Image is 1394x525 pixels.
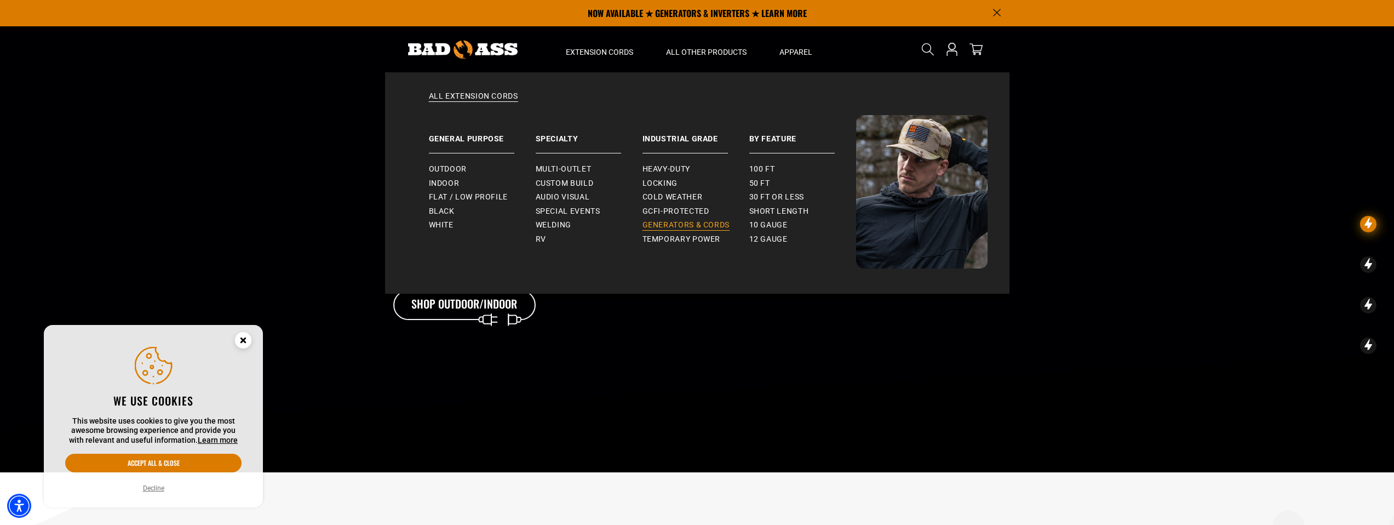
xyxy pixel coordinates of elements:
a: General Purpose [429,115,536,153]
summary: All Other Products [650,26,763,72]
span: Short Length [749,207,809,216]
span: 12 gauge [749,235,788,244]
span: Black [429,207,455,216]
a: Flat / Low Profile [429,190,536,204]
span: Flat / Low Profile [429,192,508,202]
span: Generators & Cords [642,220,730,230]
a: Audio Visual [536,190,642,204]
a: 30 ft or less [749,190,856,204]
a: Open this option [943,26,961,72]
a: Generators & Cords [642,218,749,232]
a: Locking [642,176,749,191]
a: This website uses cookies to give you the most awesome browsing experience and provide you with r... [198,436,238,444]
a: cart [967,43,985,56]
span: All Other Products [666,47,747,57]
span: Audio Visual [536,192,590,202]
img: Bad Ass Extension Cords [408,41,518,59]
a: Specialty [536,115,642,153]
p: This website uses cookies to give you the most awesome browsing experience and provide you with r... [65,416,242,446]
aside: Cookie Consent [44,325,263,508]
span: Apparel [779,47,812,57]
span: Multi-Outlet [536,164,592,174]
img: Bad Ass Extension Cords [856,115,988,269]
span: Extension Cords [566,47,633,57]
span: Cold Weather [642,192,703,202]
a: Temporary Power [642,232,749,247]
span: Outdoor [429,164,467,174]
span: White [429,220,454,230]
a: Multi-Outlet [536,162,642,176]
a: Custom Build [536,176,642,191]
span: 30 ft or less [749,192,804,202]
span: RV [536,235,546,244]
a: Heavy-Duty [642,162,749,176]
a: RV [536,232,642,247]
span: 10 gauge [749,220,788,230]
summary: Apparel [763,26,829,72]
button: Decline [140,483,168,494]
h2: We use cookies [65,393,242,408]
a: Cold Weather [642,190,749,204]
span: 100 ft [749,164,775,174]
span: GCFI-Protected [642,207,709,216]
span: Welding [536,220,571,230]
a: White [429,218,536,232]
button: Close this option [223,325,263,359]
span: Locking [642,179,678,189]
summary: Extension Cords [549,26,650,72]
a: 12 gauge [749,232,856,247]
span: Indoor [429,179,460,189]
a: All Extension Cords [407,91,988,115]
a: 10 gauge [749,218,856,232]
a: Industrial Grade [642,115,749,153]
a: Short Length [749,204,856,219]
span: 50 ft [749,179,770,189]
a: Outdoor [429,162,536,176]
summary: Search [919,41,937,58]
div: Accessibility Menu [7,494,31,518]
a: Special Events [536,204,642,219]
a: Welding [536,218,642,232]
a: Shop Outdoor/Indoor [393,290,536,321]
a: Indoor [429,176,536,191]
button: Accept all & close [65,454,242,472]
a: 50 ft [749,176,856,191]
a: 100 ft [749,162,856,176]
a: By Feature [749,115,856,153]
span: Custom Build [536,179,594,189]
a: GCFI-Protected [642,204,749,219]
span: Special Events [536,207,600,216]
span: Heavy-Duty [642,164,690,174]
span: Temporary Power [642,235,721,244]
a: Black [429,204,536,219]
